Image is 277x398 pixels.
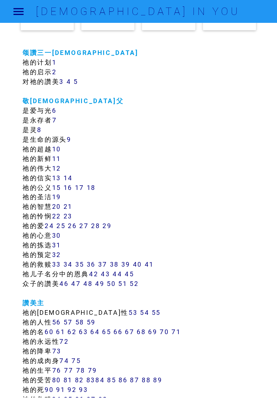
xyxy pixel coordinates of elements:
a: 讚美主 [22,299,45,307]
a: 74 [60,357,69,365]
a: 82 [75,376,84,384]
a: 83 [86,376,95,384]
a: 50 [107,280,116,288]
a: 73 [52,347,61,356]
a: 80 [52,376,61,384]
a: 8 [37,126,42,134]
a: 1 [52,58,57,66]
a: 28 [91,222,100,230]
a: 51 [119,280,127,288]
a: 85 [107,376,116,384]
a: 34 [64,261,73,269]
a: 17 [75,183,84,192]
a: 84 [95,376,105,384]
a: 57 [64,318,73,327]
a: 48 [84,280,93,288]
a: 37 [98,261,107,269]
a: 91 [56,386,65,394]
a: 22 [52,212,61,221]
a: 18 [87,183,96,192]
a: 79 [88,367,97,375]
a: 52 [130,280,139,288]
a: 29 [102,222,111,230]
a: 45 [125,270,134,278]
a: 10 [52,145,61,153]
a: 13 [52,174,61,182]
a: 44 [112,270,122,278]
a: 39 [121,261,130,269]
iframe: Chat [247,366,272,393]
a: 23 [64,212,72,221]
a: 15 [52,183,61,192]
a: 41 [145,261,154,269]
a: 53 [129,309,137,317]
a: 25 [56,222,65,230]
a: 88 [142,376,151,384]
a: 71 [171,328,181,336]
a: 20 [52,203,61,211]
a: 16 [64,183,72,192]
a: 36 [87,261,96,269]
a: 31 [52,241,61,250]
a: 78 [76,367,85,375]
a: 敬[DEMOGRAPHIC_DATA]父 [22,97,124,105]
a: 43 [101,270,110,278]
a: 86 [119,376,127,384]
a: 19 [52,193,61,201]
a: 21 [64,203,72,211]
a: 92 [67,386,76,394]
a: 70 [160,328,169,336]
a: 72 [60,338,69,346]
a: 38 [110,261,119,269]
a: 32 [52,251,61,259]
a: 54 [140,309,149,317]
a: 87 [130,376,139,384]
a: 4 [66,77,71,86]
a: 49 [95,280,105,288]
a: 67 [125,328,134,336]
a: 6 [52,106,57,115]
a: 12 [52,164,61,172]
a: 90 [45,386,54,394]
a: 35 [75,261,84,269]
a: 58 [75,318,84,327]
a: 93 [79,386,88,394]
a: 46 [60,280,69,288]
a: 89 [153,376,162,384]
a: 33 [52,261,61,269]
a: 27 [79,222,89,230]
a: 75 [72,357,81,365]
a: 47 [71,280,81,288]
a: 42 [89,270,98,278]
a: 65 [102,328,111,336]
a: 14 [64,174,73,182]
a: 64 [90,328,100,336]
a: 3 [60,77,64,86]
a: 60 [45,328,54,336]
a: 30 [52,232,61,240]
a: 颂讚三一[DEMOGRAPHIC_DATA] [22,49,138,57]
a: 24 [45,222,54,230]
a: 9 [67,135,71,143]
a: 55 [152,309,161,317]
a: 26 [68,222,77,230]
a: 63 [79,328,88,336]
a: 59 [87,318,96,327]
a: 66 [114,328,122,336]
a: 68 [137,328,146,336]
a: 11 [52,155,61,163]
a: 56 [52,318,61,327]
a: 61 [56,328,65,336]
a: 40 [133,261,142,269]
a: 62 [67,328,76,336]
a: 7 [52,116,57,124]
a: 2 [52,68,57,76]
a: 5 [74,77,78,86]
a: 69 [148,328,157,336]
a: 81 [64,376,72,384]
a: 77 [64,367,74,375]
a: 76 [52,367,61,375]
